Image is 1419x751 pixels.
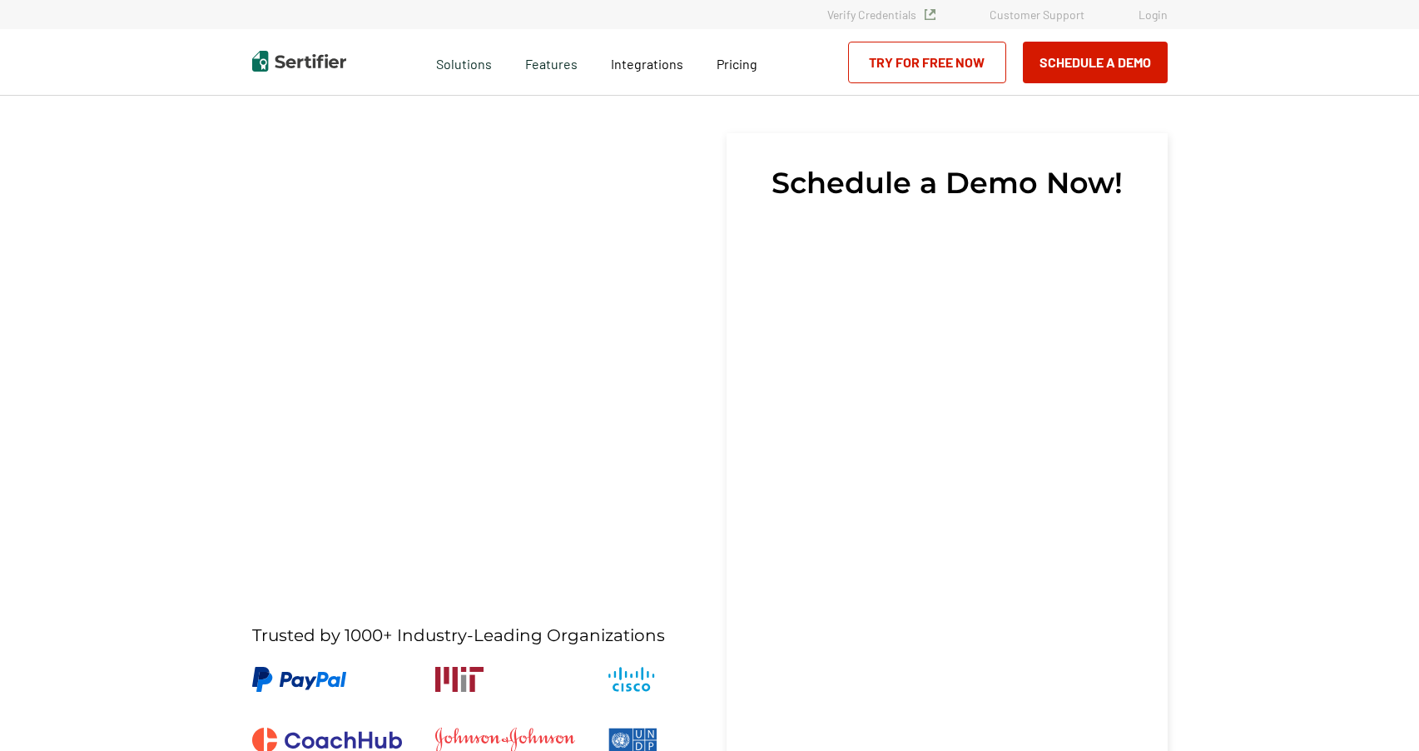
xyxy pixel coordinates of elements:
[611,56,683,72] span: Integrations
[436,52,492,72] span: Solutions
[717,56,757,72] span: Pricing
[990,7,1084,22] a: Customer Support
[848,42,1006,83] a: Try for Free Now
[772,167,1123,200] span: Schedule a Demo Now!
[1139,7,1168,22] a: Login
[827,7,935,22] a: Verify Credentials
[252,625,665,646] span: Trusted by 1000+ Industry-Leading Organizations
[925,9,935,20] img: Verified
[252,51,346,72] img: Sertifier | Digital Credentialing Platform
[435,667,484,692] img: Massachusetts Institute of Technology
[608,667,655,692] img: Cisco
[717,52,757,72] a: Pricing
[611,52,683,72] a: Integrations
[252,667,346,692] img: PayPal
[525,52,578,72] span: Features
